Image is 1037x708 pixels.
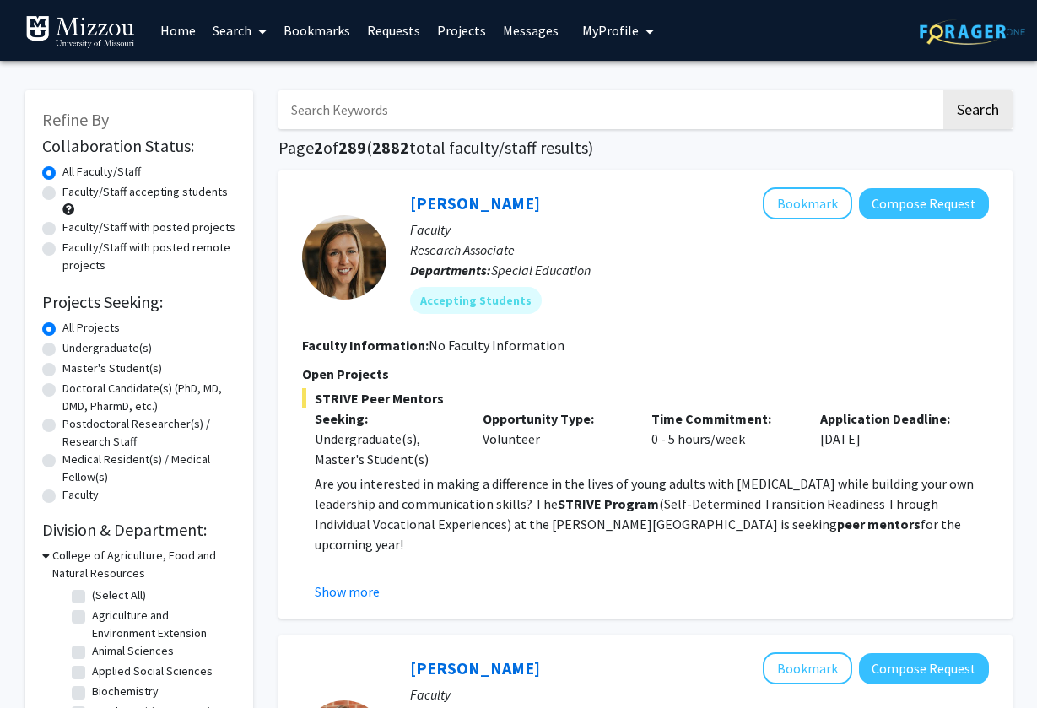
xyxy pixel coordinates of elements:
[62,319,120,337] label: All Projects
[837,516,921,532] strong: peer mentors
[807,408,976,469] div: [DATE]
[859,188,989,219] button: Compose Request to Jaclyn Benigno
[278,138,1013,158] h1: Page of ( total faculty/staff results)
[315,581,380,602] button: Show more
[13,632,72,695] iframe: Chat
[315,408,458,429] p: Seeking:
[410,262,491,278] b: Departments:
[92,683,159,700] label: Biochemistry
[278,90,941,129] input: Search Keywords
[42,136,236,156] h2: Collaboration Status:
[429,337,564,354] span: No Faculty Information
[62,219,235,236] label: Faculty/Staff with posted projects
[920,19,1025,45] img: ForagerOne Logo
[429,1,494,60] a: Projects
[470,408,639,469] div: Volunteer
[314,137,323,158] span: 2
[582,22,639,39] span: My Profile
[639,408,807,469] div: 0 - 5 hours/week
[491,262,591,278] span: Special Education
[92,607,232,642] label: Agriculture and Environment Extension
[204,1,275,60] a: Search
[410,240,989,260] p: Research Associate
[315,473,989,554] p: Are you interested in making a difference in the lives of young adults with [MEDICAL_DATA] while ...
[763,187,852,219] button: Add Jaclyn Benigno to Bookmarks
[494,1,567,60] a: Messages
[410,684,989,705] p: Faculty
[410,657,540,678] a: [PERSON_NAME]
[62,415,236,451] label: Postdoctoral Researcher(s) / Research Staff
[859,653,989,684] button: Compose Request to Jackie Rasmussen
[62,451,236,486] label: Medical Resident(s) / Medical Fellow(s)
[302,337,429,354] b: Faculty Information:
[62,359,162,377] label: Master's Student(s)
[410,192,540,213] a: [PERSON_NAME]
[62,163,141,181] label: All Faculty/Staff
[62,339,152,357] label: Undergraduate(s)
[651,408,795,429] p: Time Commitment:
[302,388,989,408] span: STRIVE Peer Mentors
[62,239,236,274] label: Faculty/Staff with posted remote projects
[302,364,989,384] p: Open Projects
[92,586,146,604] label: (Select All)
[943,90,1013,129] button: Search
[359,1,429,60] a: Requests
[558,495,659,512] strong: STRIVE Program
[42,520,236,540] h2: Division & Department:
[42,109,109,130] span: Refine By
[410,219,989,240] p: Faculty
[62,486,99,504] label: Faculty
[315,429,458,469] div: Undergraduate(s), Master's Student(s)
[410,287,542,314] mat-chip: Accepting Students
[763,652,852,684] button: Add Jackie Rasmussen to Bookmarks
[92,662,213,680] label: Applied Social Sciences
[483,408,626,429] p: Opportunity Type:
[25,15,135,49] img: University of Missouri Logo
[152,1,204,60] a: Home
[52,547,236,582] h3: College of Agriculture, Food and Natural Resources
[820,408,964,429] p: Application Deadline:
[275,1,359,60] a: Bookmarks
[92,642,174,660] label: Animal Sciences
[338,137,366,158] span: 289
[62,380,236,415] label: Doctoral Candidate(s) (PhD, MD, DMD, PharmD, etc.)
[42,292,236,312] h2: Projects Seeking:
[62,183,228,201] label: Faculty/Staff accepting students
[372,137,409,158] span: 2882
